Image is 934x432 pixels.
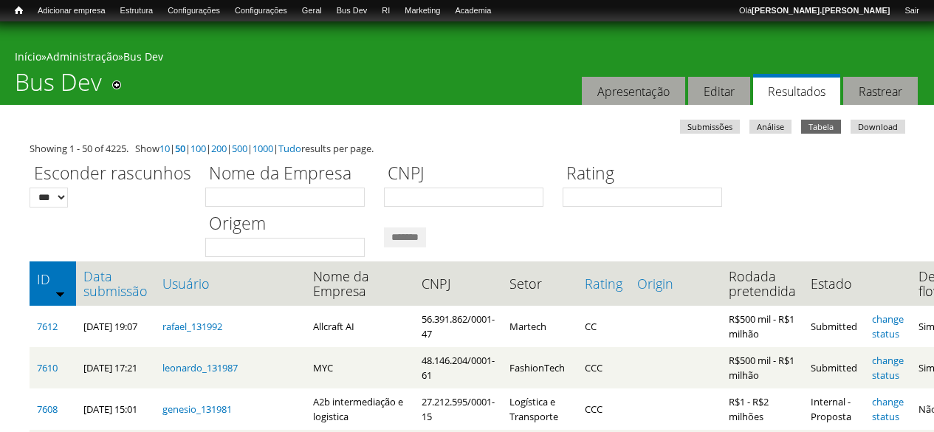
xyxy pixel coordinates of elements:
a: change status [872,395,904,423]
a: 200 [211,142,227,155]
a: Análise [749,120,792,134]
td: 27.212.595/0001-15 [414,388,502,430]
a: Apresentação [582,77,685,106]
td: R$1 - R$2 milhões [721,388,803,430]
div: Showing 1 - 50 of 4225. Show | | | | | | results per page. [30,141,904,156]
th: CNPJ [414,261,502,306]
td: Allcraft AI [306,306,414,347]
a: 100 [190,142,206,155]
td: FashionTech [502,347,577,388]
a: Tabela [801,120,841,134]
label: Rating [563,161,732,188]
a: Configurações [227,4,295,18]
td: Submitted [803,306,865,347]
label: Nome da Empresa [205,161,374,188]
a: 500 [232,142,247,155]
a: 7608 [37,402,58,416]
a: Início [15,49,41,64]
th: Setor [502,261,577,306]
a: Resultados [753,74,840,106]
a: Data submissão [83,269,148,298]
label: Esconder rascunhos [30,161,196,188]
td: CCC [577,347,630,388]
a: Configurações [160,4,227,18]
td: R$500 mil - R$1 milhão [721,306,803,347]
a: ID [37,272,69,287]
td: MYC [306,347,414,388]
a: genesio_131981 [162,402,232,416]
th: Estado [803,261,865,306]
a: 10 [159,142,170,155]
td: CCC [577,388,630,430]
td: 56.391.862/0001-47 [414,306,502,347]
td: A2b intermediação e logistica [306,388,414,430]
th: Nome da Empresa [306,261,414,306]
a: Usuário [162,276,298,291]
a: 7610 [37,361,58,374]
a: Academia [447,4,498,18]
td: R$500 mil - R$1 milhão [721,347,803,388]
a: Rastrear [843,77,918,106]
a: rafael_131992 [162,320,222,333]
td: CC [577,306,630,347]
label: Origem [205,211,374,238]
td: 48.146.204/0001-61 [414,347,502,388]
img: ordem crescente [55,289,65,298]
td: Logística e Transporte [502,388,577,430]
td: Submitted [803,347,865,388]
a: Rating [585,276,622,291]
th: Rodada pretendida [721,261,803,306]
td: [DATE] 19:07 [76,306,155,347]
a: Submissões [680,120,740,134]
a: Bus Dev [329,4,375,18]
a: leonardo_131987 [162,361,238,374]
a: change status [872,312,904,340]
td: [DATE] 17:21 [76,347,155,388]
strong: [PERSON_NAME].[PERSON_NAME] [752,6,890,15]
td: Martech [502,306,577,347]
a: Administração [47,49,118,64]
a: Olá[PERSON_NAME].[PERSON_NAME] [732,4,897,18]
a: 7612 [37,320,58,333]
a: Início [7,4,30,18]
a: Tudo [278,142,301,155]
a: RI [374,4,397,18]
a: Geral [295,4,329,18]
a: Bus Dev [123,49,163,64]
td: [DATE] 15:01 [76,388,155,430]
label: CNPJ [384,161,553,188]
a: Marketing [397,4,447,18]
a: Sair [897,4,927,18]
a: Adicionar empresa [30,4,113,18]
span: Início [15,5,23,16]
a: change status [872,354,904,382]
a: 1000 [253,142,273,155]
td: Internal - Proposta [803,388,865,430]
a: Estrutura [113,4,161,18]
div: » » [15,49,919,68]
a: 50 [175,142,185,155]
a: Download [851,120,905,134]
h1: Bus Dev [15,68,102,105]
a: Editar [688,77,750,106]
a: Origin [637,276,714,291]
